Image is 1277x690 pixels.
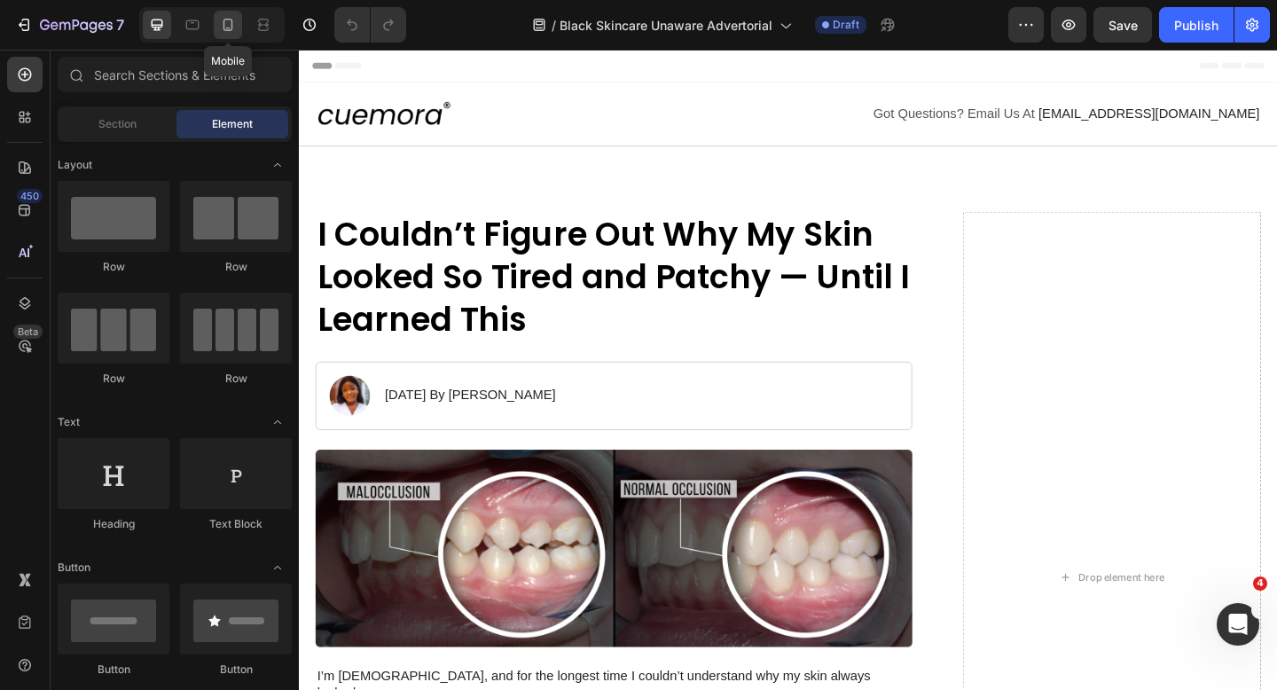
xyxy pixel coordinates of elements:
div: Publish [1174,16,1218,35]
span: 4 [1253,576,1267,591]
span: [EMAIL_ADDRESS][DOMAIN_NAME] [804,62,1045,77]
div: Heading [58,516,169,532]
div: Button [180,662,292,678]
button: Save [1093,7,1152,43]
iframe: Intercom live chat [1217,603,1259,646]
span: Text [58,414,80,430]
div: Undo/Redo [334,7,406,43]
span: Toggle open [263,408,292,436]
button: 7 [7,7,132,43]
span: Layout [58,157,92,173]
img: gempages_563577688778867507-a8ff262f-dc82-4cfd-99da-bfe7ec80a28e.webp [18,435,667,651]
div: Row [180,371,292,387]
span: Section [98,116,137,132]
span: Draft [833,17,859,33]
span: Toggle open [263,553,292,582]
p: 7 [116,14,124,35]
div: Beta [13,325,43,339]
button: Publish [1159,7,1234,43]
span: Black Skincare Unaware Advertorial [560,16,772,35]
span: / [552,16,556,35]
div: Text Block [180,516,292,532]
input: Search Sections & Elements [58,57,292,92]
span: Button [58,560,90,576]
div: Row [58,259,169,275]
p: [DATE] By [PERSON_NAME] [93,367,279,386]
div: Row [180,259,292,275]
div: Button [58,662,169,678]
div: Drop element here [848,568,942,582]
iframe: Design area [299,50,1277,690]
span: Got Questions? Email Us At [624,62,800,77]
div: 450 [17,189,43,203]
span: Element [212,116,253,132]
div: Row [58,371,169,387]
img: gempages_563577688778867507-b3b2b0a2-e59a-4fd1-a302-803f042b9fd1.png [33,355,77,399]
span: Save [1109,18,1138,33]
span: Toggle open [263,151,292,179]
h1: I Couldn’t Figure Out Why My Skin Looked So Tired and Patchy — Until I Learned This [18,176,667,318]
